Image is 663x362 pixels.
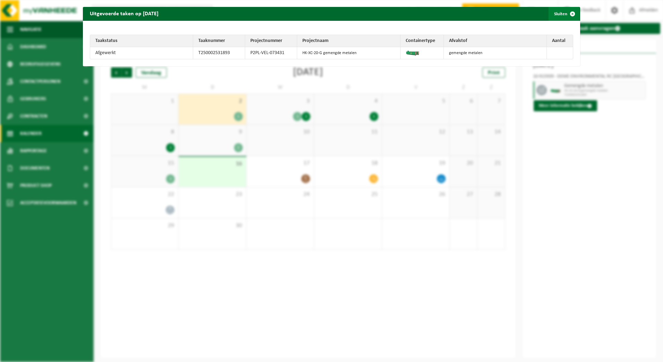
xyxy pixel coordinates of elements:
[444,35,547,47] th: Afvalstof
[83,7,165,20] h2: Uitgevoerde taken op [DATE]
[193,35,245,47] th: Taaknummer
[547,35,573,47] th: Aantal
[401,35,444,47] th: Containertype
[90,35,193,47] th: Taakstatus
[245,47,297,59] td: P2PL-VEL-073431
[406,49,420,56] img: HK-XC-10-GN-00
[297,47,400,59] td: HK-XC-20-G gemengde metalen
[549,7,579,21] button: Sluiten
[193,47,245,59] td: T250002531893
[245,35,297,47] th: Projectnummer
[90,47,193,59] td: Afgewerkt
[297,35,400,47] th: Projectnaam
[444,47,547,59] td: gemengde metalen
